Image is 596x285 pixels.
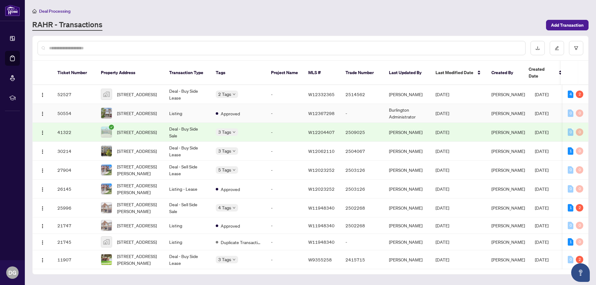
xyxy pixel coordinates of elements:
[101,89,112,100] img: thumbnail-img
[436,257,449,262] span: [DATE]
[535,186,549,192] span: [DATE]
[164,217,211,234] td: Listing
[117,110,157,117] span: [STREET_ADDRESS]
[8,268,16,277] span: DG
[101,127,112,137] img: thumbnail-img
[233,258,236,261] span: down
[341,250,384,269] td: 2415715
[529,66,555,79] span: Created Date
[568,109,573,117] div: 0
[218,91,231,98] span: 2 Tags
[436,110,449,116] span: [DATE]
[40,224,45,229] img: Logo
[524,61,567,85] th: Created Date
[96,61,164,85] th: Property Address
[52,180,96,198] td: 26145
[491,91,525,97] span: [PERSON_NAME]
[568,91,573,98] div: 4
[32,20,102,31] a: RAHR - Transactions
[308,110,335,116] span: W12367298
[233,168,236,171] span: down
[40,240,45,245] img: Logo
[535,148,549,154] span: [DATE]
[384,198,431,217] td: [PERSON_NAME]
[218,128,231,136] span: 3 Tags
[436,129,449,135] span: [DATE]
[38,203,47,213] button: Logo
[384,217,431,234] td: [PERSON_NAME]
[576,91,583,98] div: 2
[491,205,525,211] span: [PERSON_NAME]
[576,128,583,136] div: 0
[576,238,583,246] div: 0
[266,142,303,161] td: -
[117,222,157,229] span: [STREET_ADDRESS]
[341,161,384,180] td: 2503126
[233,149,236,153] span: down
[101,203,112,213] img: thumbnail-img
[535,167,549,173] span: [DATE]
[341,198,384,217] td: 2502268
[384,142,431,161] td: [PERSON_NAME]
[101,220,112,231] img: thumbnail-img
[221,110,240,117] span: Approved
[576,147,583,155] div: 0
[308,205,335,211] span: W11948340
[384,85,431,104] td: [PERSON_NAME]
[568,128,573,136] div: 0
[341,104,384,123] td: -
[436,167,449,173] span: [DATE]
[266,104,303,123] td: -
[436,205,449,211] span: [DATE]
[568,166,573,174] div: 0
[52,61,96,85] th: Ticket Number
[436,148,449,154] span: [DATE]
[164,198,211,217] td: Deal - Sell Side Sale
[568,185,573,193] div: 0
[266,61,303,85] th: Project Name
[568,256,573,263] div: 0
[568,204,573,212] div: 1
[218,147,231,154] span: 3 Tags
[341,180,384,198] td: 2503126
[341,142,384,161] td: 2504067
[40,187,45,192] img: Logo
[555,46,559,50] span: edit
[117,201,159,215] span: [STREET_ADDRESS][PERSON_NAME]
[101,254,112,265] img: thumbnail-img
[164,161,211,180] td: Deal - Sell Side Lease
[266,234,303,250] td: -
[117,148,157,154] span: [STREET_ADDRESS]
[384,250,431,269] td: [PERSON_NAME]
[436,69,473,76] span: Last Modified Date
[52,234,96,250] td: 21745
[101,165,112,175] img: thumbnail-img
[384,61,431,85] th: Last Updated By
[266,198,303,217] td: -
[39,8,70,14] span: Deal Processing
[341,217,384,234] td: 2502268
[491,148,525,154] span: [PERSON_NAME]
[164,85,211,104] td: Deal - Buy Side Lease
[576,204,583,212] div: 2
[341,61,384,85] th: Trade Number
[101,146,112,156] img: thumbnail-img
[233,131,236,134] span: down
[384,123,431,142] td: [PERSON_NAME]
[211,61,266,85] th: Tags
[308,186,335,192] span: W12023252
[38,89,47,99] button: Logo
[164,104,211,123] td: Listing
[266,217,303,234] td: -
[491,129,525,135] span: [PERSON_NAME]
[341,85,384,104] td: 2514562
[52,217,96,234] td: 21747
[486,61,524,85] th: Created By
[266,161,303,180] td: -
[546,20,589,30] button: Add Transaction
[32,9,37,13] span: home
[308,91,335,97] span: W12332365
[164,180,211,198] td: Listing - Lease
[5,5,20,16] img: logo
[341,234,384,250] td: -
